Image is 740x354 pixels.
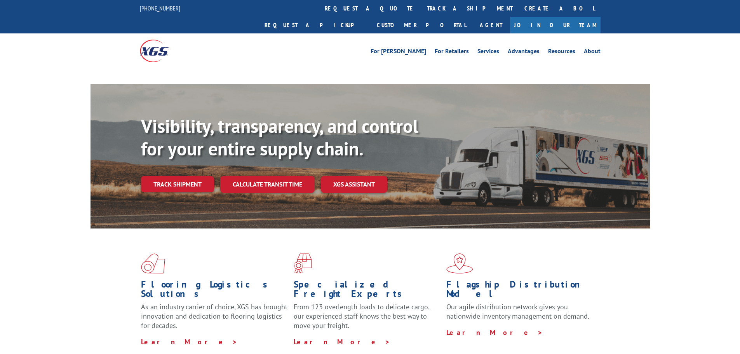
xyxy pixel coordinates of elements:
[446,302,589,321] span: Our agile distribution network gives you nationwide inventory management on demand.
[477,48,499,57] a: Services
[220,176,315,193] a: Calculate transit time
[321,176,387,193] a: XGS ASSISTANT
[472,17,510,33] a: Agent
[141,280,288,302] h1: Flooring Logistics Solutions
[371,48,426,57] a: For [PERSON_NAME]
[141,337,238,346] a: Learn More >
[510,17,601,33] a: Join Our Team
[446,280,593,302] h1: Flagship Distribution Model
[435,48,469,57] a: For Retailers
[141,114,418,160] b: Visibility, transparency, and control for your entire supply chain.
[446,328,543,337] a: Learn More >
[259,17,371,33] a: Request a pickup
[141,302,287,330] span: As an industry carrier of choice, XGS has brought innovation and dedication to flooring logistics...
[141,253,165,274] img: xgs-icon-total-supply-chain-intelligence-red
[508,48,540,57] a: Advantages
[140,4,180,12] a: [PHONE_NUMBER]
[141,176,214,192] a: Track shipment
[294,280,441,302] h1: Specialized Freight Experts
[294,302,441,337] p: From 123 overlength loads to delicate cargo, our experienced staff knows the best way to move you...
[294,337,390,346] a: Learn More >
[371,17,472,33] a: Customer Portal
[446,253,473,274] img: xgs-icon-flagship-distribution-model-red
[584,48,601,57] a: About
[294,253,312,274] img: xgs-icon-focused-on-flooring-red
[548,48,575,57] a: Resources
